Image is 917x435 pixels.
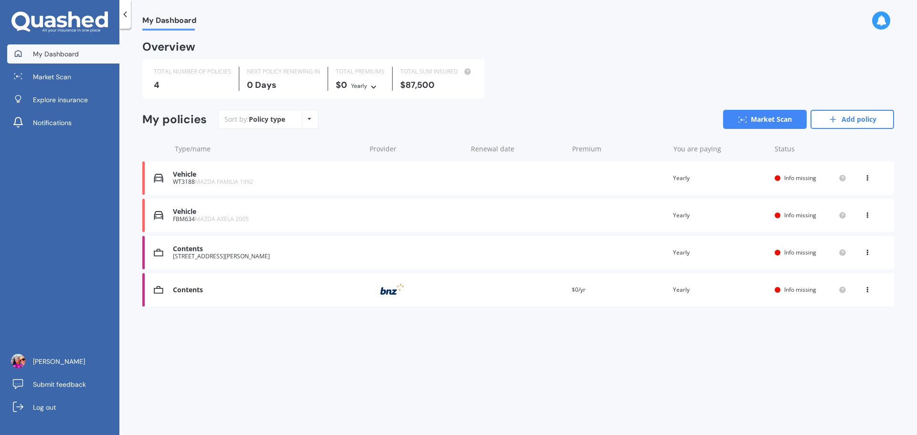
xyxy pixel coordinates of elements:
[11,354,25,368] img: picture
[33,95,88,105] span: Explore insurance
[247,67,320,76] div: NEXT POLICY RENEWING IN
[247,80,320,90] div: 0 Days
[7,375,119,394] a: Submit feedback
[173,286,361,294] div: Contents
[572,144,666,154] div: Premium
[368,281,416,299] img: BNZ
[400,67,473,76] div: TOTAL SUM INSURED
[7,67,119,86] a: Market Scan
[723,110,807,129] a: Market Scan
[673,173,767,183] div: Yearly
[673,248,767,257] div: Yearly
[7,352,119,371] a: [PERSON_NAME]
[173,179,361,185] div: WT3188
[7,398,119,417] a: Log out
[142,16,196,29] span: My Dashboard
[7,90,119,109] a: Explore insurance
[142,113,207,127] div: My policies
[336,67,384,76] div: TOTAL PREMIUMS
[154,80,231,90] div: 4
[784,248,816,256] span: Info missing
[224,115,285,124] div: Sort by:
[142,42,195,52] div: Overview
[173,253,361,260] div: [STREET_ADDRESS][PERSON_NAME]
[673,285,767,295] div: Yearly
[471,144,565,154] div: Renewal date
[673,211,767,220] div: Yearly
[784,211,816,219] span: Info missing
[33,118,72,127] span: Notifications
[154,285,163,295] img: Contents
[33,49,79,59] span: My Dashboard
[249,115,285,124] div: Policy type
[33,357,85,366] span: [PERSON_NAME]
[33,380,86,389] span: Submit feedback
[810,110,894,129] a: Add policy
[351,81,367,91] div: Yearly
[784,174,816,182] span: Info missing
[154,67,231,76] div: TOTAL NUMBER OF POLICIES
[33,72,71,82] span: Market Scan
[195,178,253,186] span: MAZDA FAMILIA 1992
[784,286,816,294] span: Info missing
[336,80,384,91] div: $0
[154,173,163,183] img: Vehicle
[673,144,767,154] div: You are paying
[400,80,473,90] div: $87,500
[173,245,361,253] div: Contents
[154,248,163,257] img: Contents
[370,144,463,154] div: Provider
[7,113,119,132] a: Notifications
[195,215,249,223] span: MAZDA AXELA 2005
[173,170,361,179] div: Vehicle
[572,286,586,294] span: $0/yr
[7,44,119,64] a: My Dashboard
[173,208,361,216] div: Vehicle
[33,403,56,412] span: Log out
[775,144,846,154] div: Status
[154,211,163,220] img: Vehicle
[175,144,362,154] div: Type/name
[173,216,361,223] div: FBM634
